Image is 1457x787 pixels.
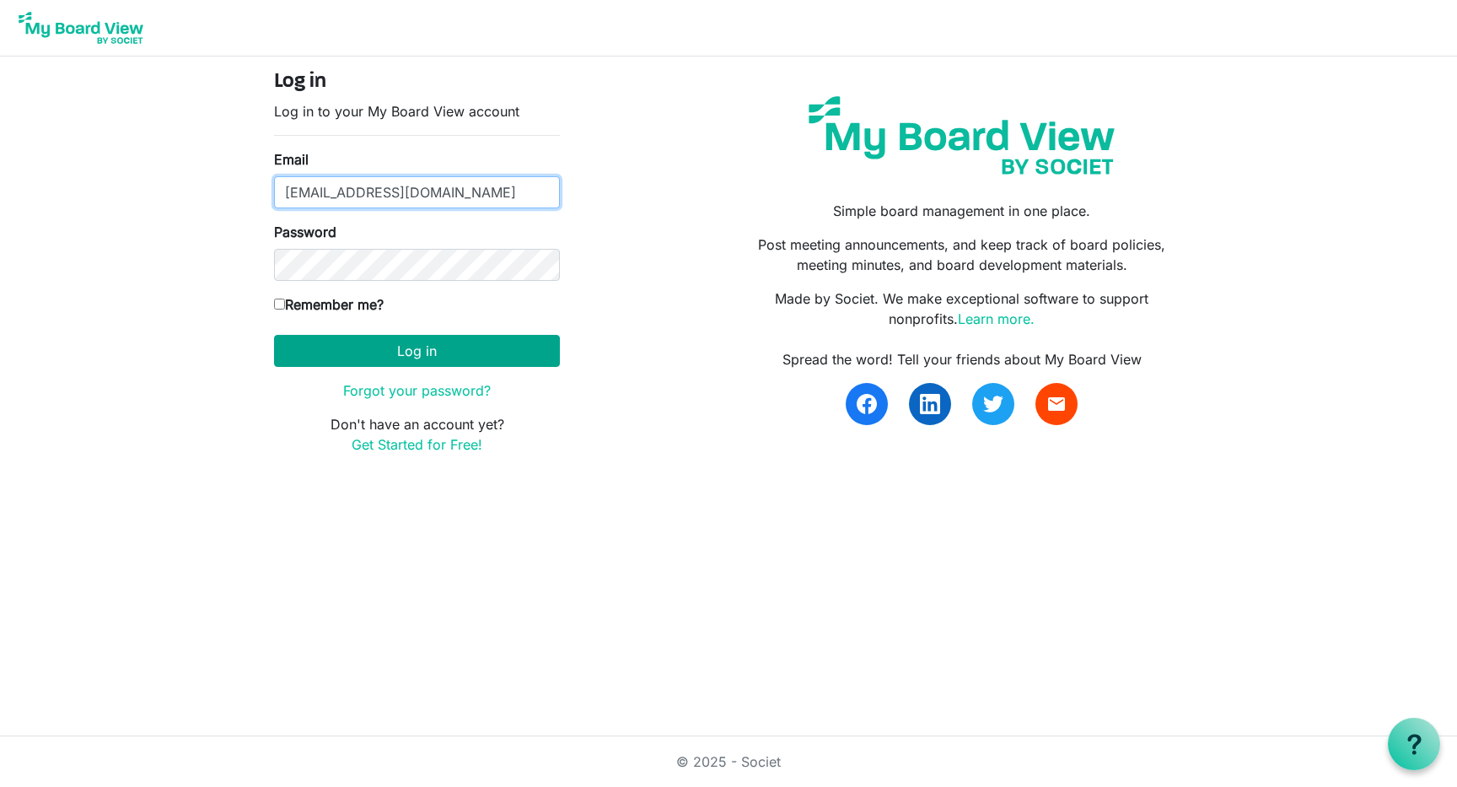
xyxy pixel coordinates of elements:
p: Made by Societ. We make exceptional software to support nonprofits. [741,288,1183,329]
div: Spread the word! Tell your friends about My Board View [741,349,1183,369]
span: email [1046,394,1067,414]
img: My Board View Logo [13,7,148,49]
a: Get Started for Free! [352,436,482,453]
label: Remember me? [274,294,384,315]
img: linkedin.svg [920,394,940,414]
input: Remember me? [274,299,285,310]
p: Log in to your My Board View account [274,101,560,121]
label: Email [274,149,309,170]
img: facebook.svg [857,394,877,414]
p: Don't have an account yet? [274,414,560,455]
img: twitter.svg [983,394,1003,414]
a: Forgot your password? [343,382,491,399]
button: Log in [274,335,560,367]
p: Simple board management in one place. [741,201,1183,221]
label: Password [274,222,336,242]
a: Learn more. [958,310,1035,327]
img: my-board-view-societ.svg [796,84,1127,187]
a: email [1035,383,1078,425]
h4: Log in [274,70,560,94]
p: Post meeting announcements, and keep track of board policies, meeting minutes, and board developm... [741,234,1183,275]
a: © 2025 - Societ [676,753,781,770]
